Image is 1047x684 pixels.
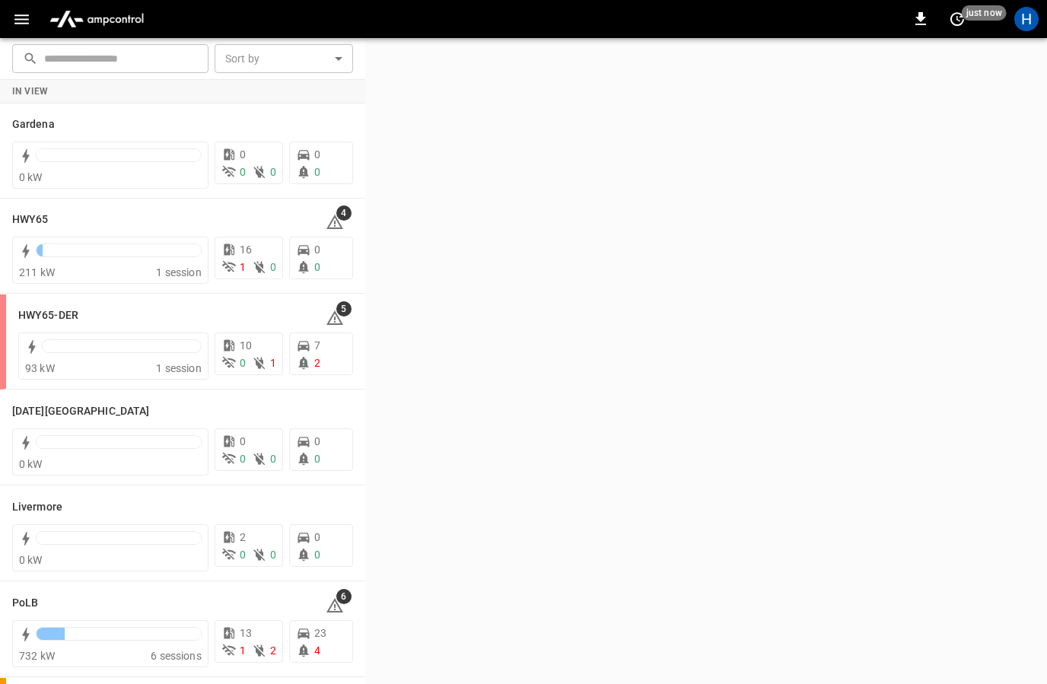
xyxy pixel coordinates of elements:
[12,212,49,228] h6: HWY65
[270,453,276,465] span: 0
[336,589,352,604] span: 6
[314,357,320,369] span: 2
[43,5,150,33] img: ampcontrol.io logo
[240,166,246,178] span: 0
[19,554,43,566] span: 0 kW
[240,531,246,543] span: 2
[12,499,62,516] h6: Livermore
[314,243,320,256] span: 0
[151,650,202,662] span: 6 sessions
[962,5,1007,21] span: just now
[270,166,276,178] span: 0
[270,644,276,657] span: 2
[156,266,201,278] span: 1 session
[1014,7,1039,31] div: profile-icon
[314,166,320,178] span: 0
[336,301,352,317] span: 5
[240,148,246,161] span: 0
[12,86,49,97] strong: In View
[12,595,38,612] h6: PoLB
[12,116,55,133] h6: Gardena
[240,549,246,561] span: 0
[336,205,352,221] span: 4
[240,339,252,352] span: 10
[240,357,246,369] span: 0
[240,644,246,657] span: 1
[19,650,55,662] span: 732 kW
[270,357,276,369] span: 1
[156,362,201,374] span: 1 session
[240,243,252,256] span: 16
[18,307,78,324] h6: HWY65-DER
[270,549,276,561] span: 0
[314,453,320,465] span: 0
[12,403,149,420] h6: Karma Center
[19,266,55,278] span: 211 kW
[240,453,246,465] span: 0
[314,531,320,543] span: 0
[240,261,246,273] span: 1
[25,362,55,374] span: 93 kW
[314,148,320,161] span: 0
[240,627,252,639] span: 13
[19,458,43,470] span: 0 kW
[945,7,969,31] button: set refresh interval
[314,644,320,657] span: 4
[314,435,320,447] span: 0
[19,171,43,183] span: 0 kW
[314,549,320,561] span: 0
[314,339,320,352] span: 7
[314,627,326,639] span: 23
[270,261,276,273] span: 0
[240,435,246,447] span: 0
[314,261,320,273] span: 0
